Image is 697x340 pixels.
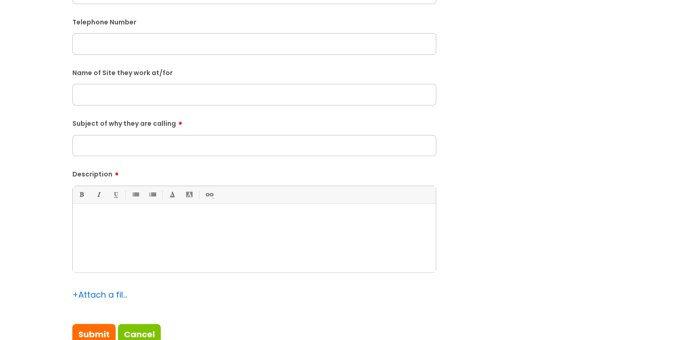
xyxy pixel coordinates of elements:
div: Attach a file [72,287,128,302]
span: + [72,289,78,300]
a: Italic (Ctrl-I) [93,189,104,200]
a: • Unordered List (Ctrl-Shift-7) [129,189,141,200]
a: Link [203,189,215,200]
a: 1. Ordered List (Ctrl-Shift-8) [146,189,158,200]
label: Description [72,167,436,178]
a: Back Color [183,189,195,200]
a: Underline(Ctrl-U) [110,189,121,200]
label: Telephone Number [72,17,436,26]
label: Name of Site they work at/for [72,67,436,77]
a: Bold (Ctrl-B) [76,189,87,200]
label: Subject of why they are calling [72,117,436,128]
a: Font Color [166,189,178,200]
